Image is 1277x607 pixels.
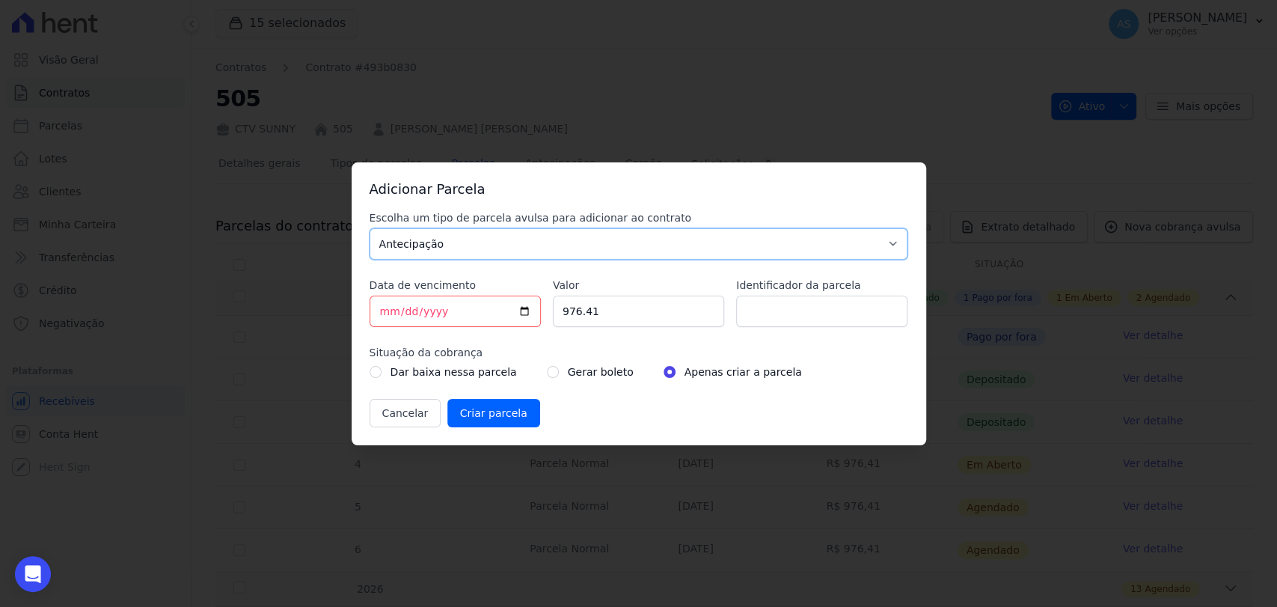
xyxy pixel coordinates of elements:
[568,363,634,381] label: Gerar boleto
[370,278,541,293] label: Data de vencimento
[370,345,908,360] label: Situação da cobrança
[447,399,540,427] input: Criar parcela
[370,180,908,198] h3: Adicionar Parcela
[736,278,907,293] label: Identificador da parcela
[15,556,51,592] div: Open Intercom Messenger
[370,210,908,225] label: Escolha um tipo de parcela avulsa para adicionar ao contrato
[370,399,441,427] button: Cancelar
[553,278,724,293] label: Valor
[685,363,802,381] label: Apenas criar a parcela
[391,363,517,381] label: Dar baixa nessa parcela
